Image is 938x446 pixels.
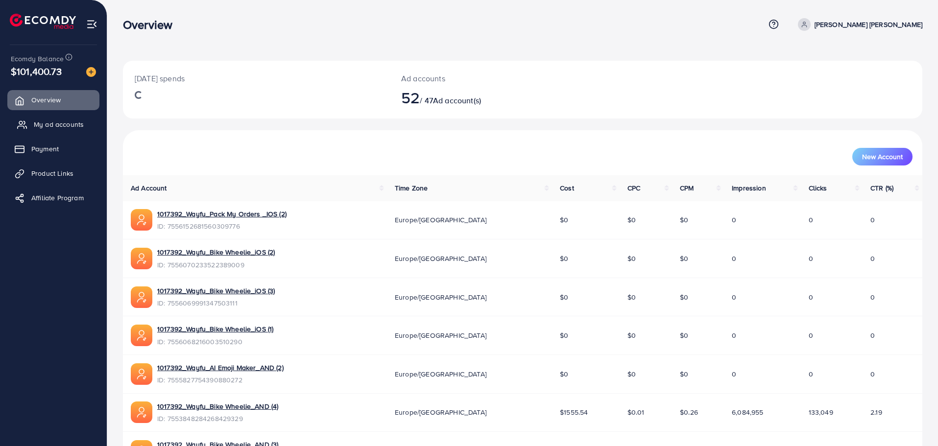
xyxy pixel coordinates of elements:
[870,183,893,193] span: CTR (%)
[7,139,99,159] a: Payment
[680,407,698,417] span: $0.26
[809,292,813,302] span: 0
[852,148,913,165] button: New Account
[131,325,152,346] img: ic-ads-acc.e4c84228.svg
[627,369,636,379] span: $0
[809,215,813,225] span: 0
[123,18,180,32] h3: Overview
[680,215,688,225] span: $0
[157,337,273,347] span: ID: 7556068216003510290
[627,254,636,263] span: $0
[732,292,736,302] span: 0
[157,298,275,308] span: ID: 7556069991347503111
[862,153,903,160] span: New Account
[560,369,568,379] span: $0
[732,183,766,193] span: Impression
[11,64,62,78] span: $101,400.73
[627,292,636,302] span: $0
[157,401,278,411] a: 1017392_Wayfu_Bike Wheelie_AND (4)
[560,407,588,417] span: $1555.54
[680,254,688,263] span: $0
[870,292,875,302] span: 0
[732,369,736,379] span: 0
[401,86,420,109] span: 52
[560,254,568,263] span: $0
[627,183,640,193] span: CPC
[7,164,99,183] a: Product Links
[809,183,827,193] span: Clicks
[401,72,577,84] p: Ad accounts
[7,188,99,208] a: Affiliate Program
[732,254,736,263] span: 0
[131,363,152,385] img: ic-ads-acc.e4c84228.svg
[627,215,636,225] span: $0
[680,330,688,340] span: $0
[870,369,875,379] span: 0
[870,215,875,225] span: 0
[157,375,284,385] span: ID: 7555827754390880272
[31,168,73,178] span: Product Links
[732,407,763,417] span: 6,084,955
[560,215,568,225] span: $0
[627,330,636,340] span: $0
[560,292,568,302] span: $0
[131,183,167,193] span: Ad Account
[7,90,99,110] a: Overview
[395,330,486,340] span: Europe/[GEOGRAPHIC_DATA]
[809,254,813,263] span: 0
[732,330,736,340] span: 0
[401,88,577,107] h2: / 47
[395,254,486,263] span: Europe/[GEOGRAPHIC_DATA]
[680,183,694,193] span: CPM
[34,119,84,129] span: My ad accounts
[809,369,813,379] span: 0
[157,209,287,219] a: 1017392_Wayfu_Pack My Orders _IOS (2)
[131,209,152,231] img: ic-ads-acc.e4c84228.svg
[131,401,152,423] img: ic-ads-acc.e4c84228.svg
[870,407,882,417] span: 2.19
[131,248,152,269] img: ic-ads-acc.e4c84228.svg
[31,144,59,154] span: Payment
[31,95,61,105] span: Overview
[560,183,574,193] span: Cost
[809,407,833,417] span: 133,049
[86,19,97,30] img: menu
[157,324,273,334] a: 1017392_Wayfu_Bike Wheelie_iOS (1)
[157,260,275,270] span: ID: 7556070233522389009
[395,369,486,379] span: Europe/[GEOGRAPHIC_DATA]
[680,369,688,379] span: $0
[680,292,688,302] span: $0
[135,72,378,84] p: [DATE] spends
[896,402,931,439] iframe: Chat
[7,115,99,134] a: My ad accounts
[10,14,76,29] img: logo
[157,221,287,231] span: ID: 7556152681560309776
[157,363,284,373] a: 1017392_Wayfu_AI Emoji Maker_AND (2)
[157,414,278,423] span: ID: 7553848284268429329
[395,215,486,225] span: Europe/[GEOGRAPHIC_DATA]
[86,67,96,77] img: image
[157,247,275,257] a: 1017392_Wayfu_Bike Wheelie_iOS (2)
[870,330,875,340] span: 0
[395,407,486,417] span: Europe/[GEOGRAPHIC_DATA]
[870,254,875,263] span: 0
[395,292,486,302] span: Europe/[GEOGRAPHIC_DATA]
[11,54,64,64] span: Ecomdy Balance
[131,286,152,308] img: ic-ads-acc.e4c84228.svg
[395,183,428,193] span: Time Zone
[815,19,922,30] p: [PERSON_NAME] [PERSON_NAME]
[627,407,645,417] span: $0.01
[809,330,813,340] span: 0
[560,330,568,340] span: $0
[433,95,481,106] span: Ad account(s)
[31,193,84,203] span: Affiliate Program
[732,215,736,225] span: 0
[157,286,275,296] a: 1017392_Wayfu_Bike Wheelie_iOS (3)
[794,18,922,31] a: [PERSON_NAME] [PERSON_NAME]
